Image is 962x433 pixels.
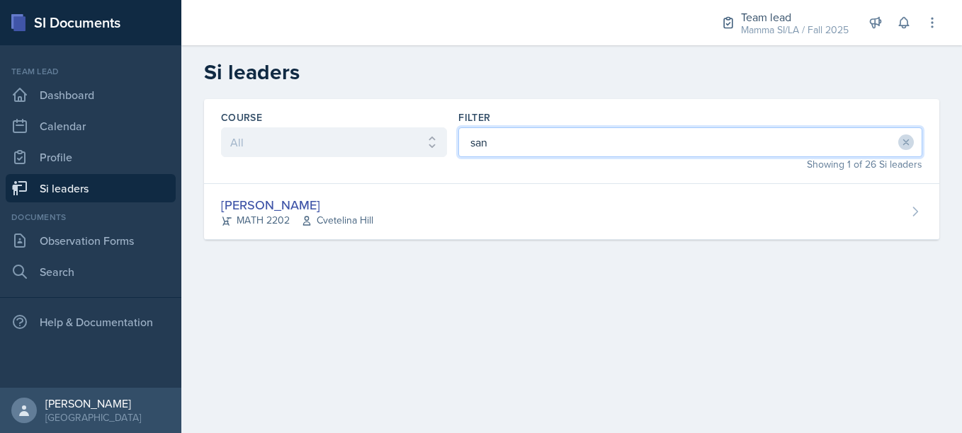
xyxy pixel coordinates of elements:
label: Filter [458,110,490,125]
div: Team lead [741,8,849,25]
h2: Si leaders [204,59,939,85]
div: Mamma SI/LA / Fall 2025 [741,23,849,37]
div: [PERSON_NAME] [221,195,373,214]
div: [PERSON_NAME] [45,396,141,410]
div: Showing 1 of 26 Si leaders [458,157,922,172]
div: [GEOGRAPHIC_DATA] [45,410,141,425]
span: Cvetelina Hill [301,213,373,228]
div: Documents [6,211,176,224]
div: MATH 2202 [221,213,373,228]
label: Course [221,110,262,125]
a: Dashboard [6,81,176,109]
div: Team lead [6,65,176,78]
a: Search [6,258,176,286]
div: Help & Documentation [6,308,176,336]
a: Observation Forms [6,226,176,255]
a: Si leaders [6,174,176,202]
a: [PERSON_NAME] MATH 2202Cvetelina Hill [204,184,939,240]
a: Calendar [6,112,176,140]
a: Profile [6,143,176,171]
input: Filter [458,127,922,157]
